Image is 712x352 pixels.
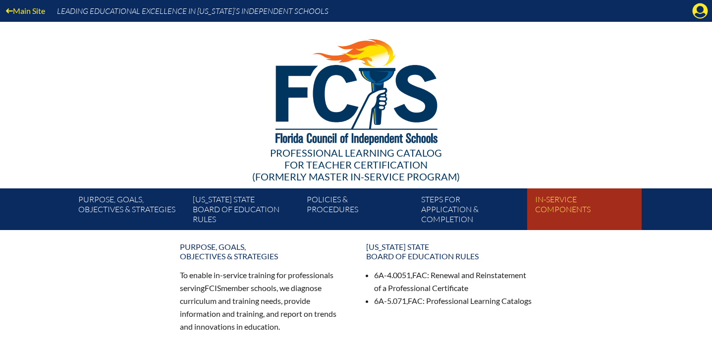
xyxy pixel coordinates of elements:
[205,283,221,293] span: FCIS
[189,192,303,230] a: [US_STATE] StateBoard of Education rules
[74,192,188,230] a: Purpose, goals,objectives & strategies
[71,147,642,182] div: Professional Learning Catalog (formerly Master In-service Program)
[374,269,533,294] li: 6A-4.0051, : Renewal and Reinstatement of a Professional Certificate
[174,238,352,265] a: Purpose, goals,objectives & strategies
[2,4,49,17] a: Main Site
[531,192,645,230] a: In-servicecomponents
[180,269,346,333] p: To enable in-service training for professionals serving member schools, we diagnose curriculum an...
[374,294,533,307] li: 6A-5.071, : Professional Learning Catalogs
[408,296,423,305] span: FAC
[284,159,428,171] span: for Teacher Certification
[692,3,708,19] svg: Manage account
[360,238,539,265] a: [US_STATE] StateBoard of Education rules
[303,192,417,230] a: Policies &Procedures
[412,270,427,280] span: FAC
[417,192,531,230] a: Steps forapplication & completion
[254,22,458,157] img: FCISlogo221.eps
